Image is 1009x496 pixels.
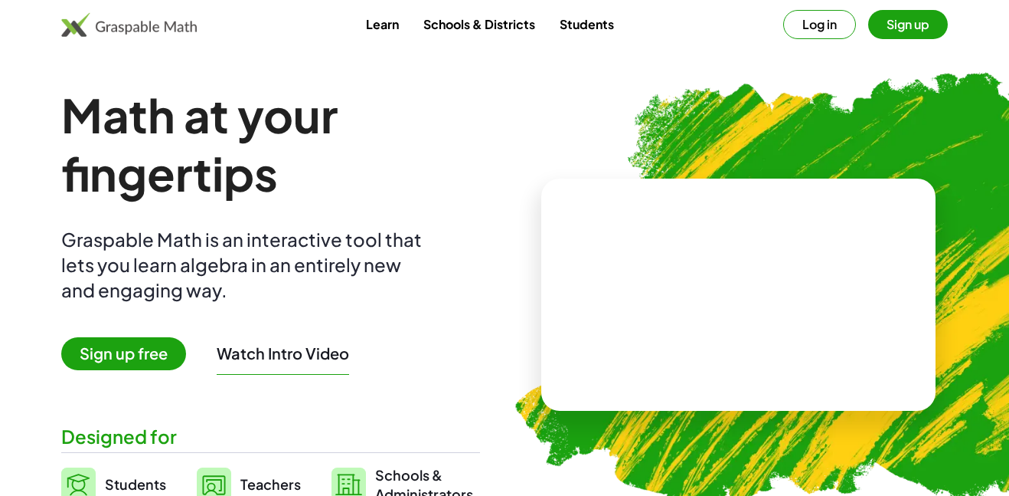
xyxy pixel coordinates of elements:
span: Teachers [240,475,301,493]
a: Schools & Districts [411,10,547,38]
video: What is this? This is dynamic math notation. Dynamic math notation plays a central role in how Gr... [624,238,854,353]
div: Designed for [61,424,480,449]
div: Graspable Math is an interactive tool that lets you learn algebra in an entirely new and engaging... [61,227,429,303]
span: Sign up free [61,337,186,370]
a: Learn [354,10,411,38]
button: Watch Intro Video [217,343,349,363]
a: Students [547,10,626,38]
h1: Math at your fingertips [61,86,480,202]
button: Sign up [868,10,948,39]
span: Students [105,475,166,493]
button: Log in [783,10,856,39]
